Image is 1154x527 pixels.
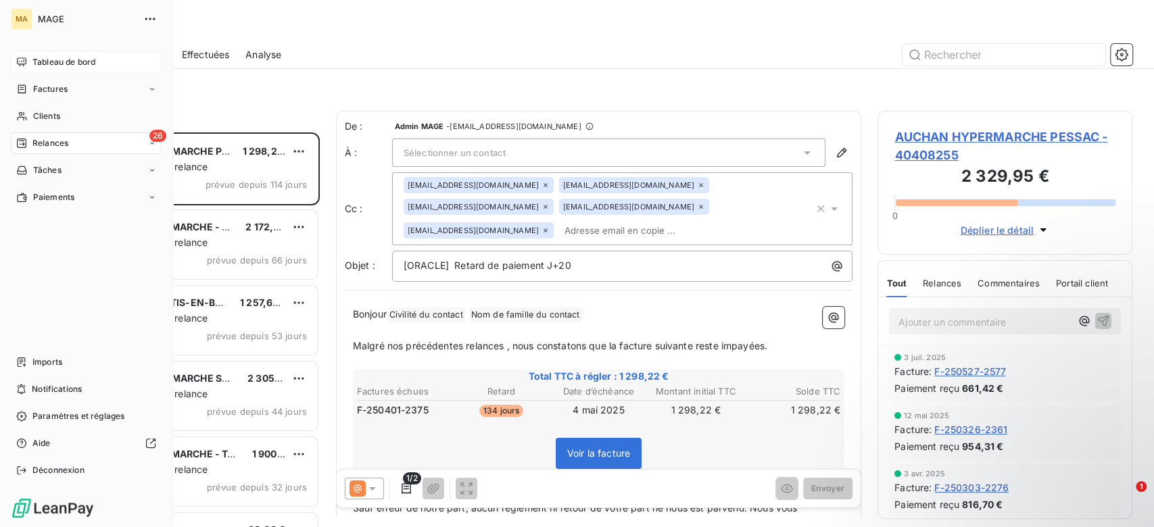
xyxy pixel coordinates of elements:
[207,482,307,493] span: prévue depuis 32 jours
[182,48,230,61] span: Effectuées
[245,48,281,61] span: Analyse
[207,330,307,341] span: prévue depuis 53 jours
[923,278,961,288] span: Relances
[33,110,60,122] span: Clients
[892,210,898,221] span: 0
[245,221,295,232] span: 2 172,84 €
[745,384,841,399] th: Solde TTC
[404,259,571,271] span: [ORACLE] Retard de paiement J+20
[11,8,32,30] div: MA
[962,497,1003,511] span: 816,70 €
[32,356,62,368] span: Imports
[1056,278,1108,288] span: Portail client
[408,226,539,234] span: [EMAIL_ADDRESS][DOMAIN_NAME]
[469,307,582,323] span: Nom de famille du contact
[803,478,852,499] button: Envoyer
[559,220,715,241] input: Adresse email en copie ...
[32,137,68,149] span: Relances
[32,464,85,476] span: Déconnexion
[345,259,375,271] span: Objet :
[648,384,744,399] th: Montant initial TTC
[356,384,452,399] th: Factures échues
[95,145,254,157] span: AUCHAN HYPERMARCHE PESSAC
[962,381,1003,395] span: 661,42 €
[357,403,429,417] span: F-250401-2375
[65,132,320,527] div: grid
[207,406,307,417] span: prévue depuis 44 jours
[1108,481,1140,513] iframe: Intercom live chat
[446,122,581,130] span: - [EMAIL_ADDRESS][DOMAIN_NAME]
[38,14,135,24] span: MAGE
[567,447,630,459] span: Voir la facture
[32,410,124,422] span: Paramètres et réglages
[353,308,387,320] span: Bonjour
[886,278,907,288] span: Tout
[894,381,959,395] span: Paiement reçu
[903,44,1105,66] input: Rechercher
[243,145,293,157] span: 1 298,22 €
[252,448,302,459] span: 1 900,56 €
[353,340,767,351] span: Malgré nos précédentes relances , nous constatons que la facture suivante reste impayées.
[32,56,95,68] span: Tableau de bord
[934,364,1006,378] span: F-250527-2577
[33,191,74,203] span: Paiements
[904,353,946,361] span: 3 juil. 2025
[894,364,932,378] span: Facture :
[207,255,307,266] span: prévue depuis 66 jours
[95,372,289,384] span: AUCHAN HYPERMARCHE SAS - BIGANOS
[563,203,694,211] span: [EMAIL_ADDRESS][DOMAIN_NAME]
[960,223,1034,237] span: Déplier le détail
[95,221,268,232] span: AUCHAN SUPERMARCHE - LA BREDE
[404,147,506,158] span: Sélectionner un contact
[956,222,1054,238] button: Déplier le détail
[563,181,694,189] span: [EMAIL_ADDRESS][DOMAIN_NAME]
[1136,481,1147,492] span: 1
[978,278,1040,288] span: Commentaires
[33,83,68,95] span: Factures
[648,403,744,418] td: 1 298,22 €
[894,497,959,511] span: Paiement reçu
[479,405,523,417] span: 134 jours
[32,383,82,395] span: Notifications
[32,437,51,449] span: Aide
[355,370,843,383] span: Total TTC à régler : 1 298,22 €
[894,164,1115,191] h3: 2 329,95 €
[11,497,95,519] img: Logo LeanPay
[745,403,841,418] td: 1 298,22 €
[33,164,62,176] span: Tâches
[884,396,1154,491] iframe: Intercom notifications message
[551,403,647,418] td: 4 mai 2025
[11,432,162,454] a: Aide
[408,181,539,189] span: [EMAIL_ADDRESS][DOMAIN_NAME]
[345,120,392,133] span: De :
[551,384,647,399] th: Date d’échéance
[345,202,392,216] label: Cc :
[345,146,392,159] label: À :
[894,128,1115,164] span: AUCHAN HYPERMARCHE PESSAC - 40408255
[403,472,420,484] span: 1/2
[95,448,314,459] span: AUCHAN SUPERMARCHE - TALENCE GALLIENI
[247,372,299,384] span: 2 305,99 €
[454,384,550,399] th: Retard
[387,307,465,323] span: Civilité du contact
[206,179,307,190] span: prévue depuis 114 jours
[395,122,444,130] span: Admin MAGE
[240,297,288,308] span: 1 257,66 €
[149,130,166,142] span: 26
[408,203,539,211] span: [EMAIL_ADDRESS][DOMAIN_NAME]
